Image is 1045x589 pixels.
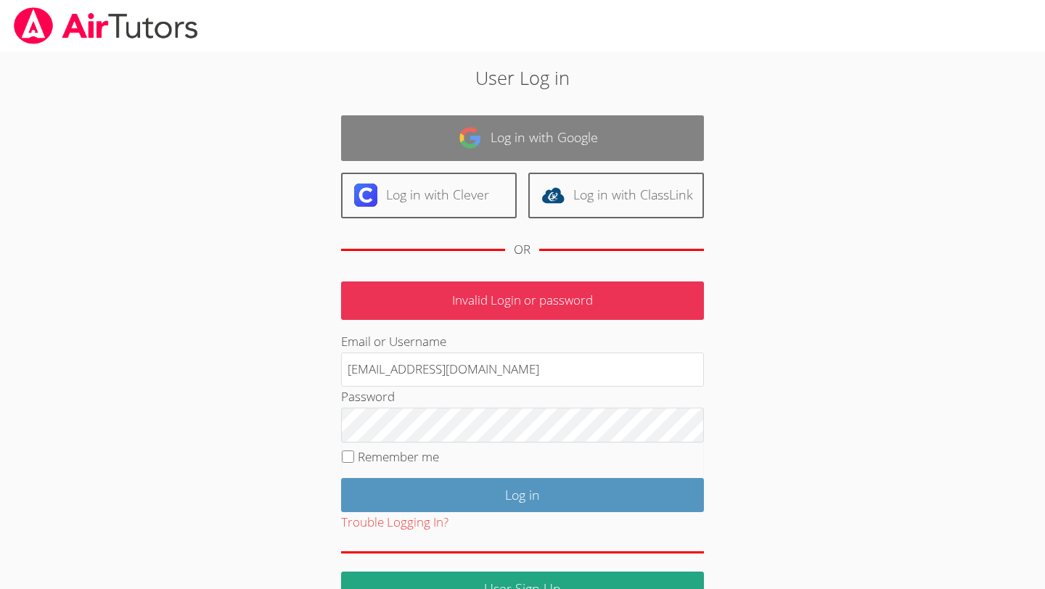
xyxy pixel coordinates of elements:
[341,173,517,218] a: Log in with Clever
[341,333,446,350] label: Email or Username
[341,512,448,533] button: Trouble Logging In?
[459,126,482,149] img: google-logo-50288ca7cdecda66e5e0955fdab243c47b7ad437acaf1139b6f446037453330a.svg
[341,388,395,405] label: Password
[354,184,377,207] img: clever-logo-6eab21bc6e7a338710f1a6ff85c0baf02591cd810cc4098c63d3a4b26e2feb20.svg
[341,115,704,161] a: Log in with Google
[12,7,200,44] img: airtutors_banner-c4298cdbf04f3fff15de1276eac7730deb9818008684d7c2e4769d2f7ddbe033.png
[358,448,439,465] label: Remember me
[240,64,805,91] h2: User Log in
[528,173,704,218] a: Log in with ClassLink
[341,478,704,512] input: Log in
[341,281,704,320] p: Invalid Login or password
[514,239,530,260] div: OR
[541,184,565,207] img: classlink-logo-d6bb404cc1216ec64c9a2012d9dc4662098be43eaf13dc465df04b49fa7ab582.svg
